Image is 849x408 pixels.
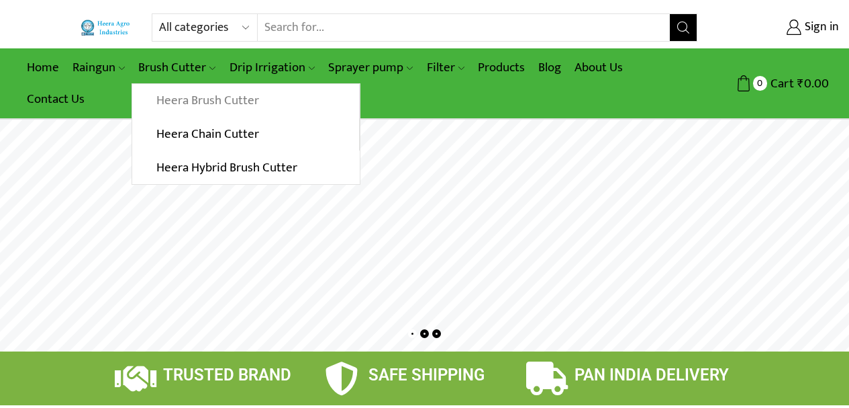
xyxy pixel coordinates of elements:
[258,14,670,41] input: Search for...
[223,52,321,83] a: Drip Irrigation
[711,71,829,96] a: 0 Cart ₹0.00
[20,83,91,115] a: Contact Us
[420,52,471,83] a: Filter
[575,366,729,384] span: PAN INDIA DELIVERY
[801,19,839,36] span: Sign in
[717,15,839,40] a: Sign in
[132,52,222,83] a: Brush Cutter
[368,366,485,384] span: SAFE SHIPPING
[132,151,359,184] a: Heera Hybrid Brush Cutter
[132,118,358,151] a: Heera Chain Cutter
[66,52,132,83] a: Raingun
[20,52,66,83] a: Home
[163,366,291,384] span: TRUSTED BRAND
[797,73,804,94] span: ₹
[132,84,358,118] a: Heera Brush Cutter
[321,52,419,83] a: Sprayer pump
[532,52,568,83] a: Blog
[753,76,767,90] span: 0
[670,14,697,41] button: Search button
[797,73,829,94] bdi: 0.00
[471,52,532,83] a: Products
[568,52,630,83] a: About Us
[767,75,794,93] span: Cart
